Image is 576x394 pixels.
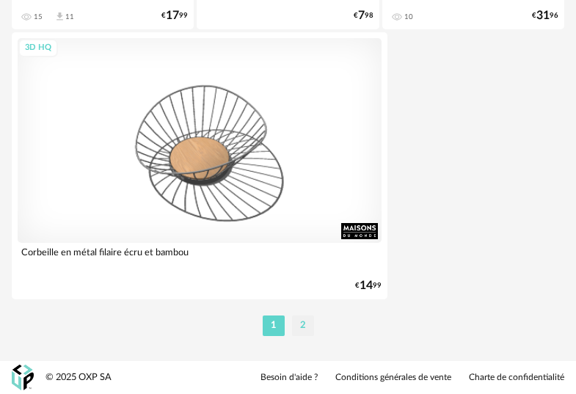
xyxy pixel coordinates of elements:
span: 17 [166,11,179,21]
a: Charte de confidentialité [469,372,564,384]
span: 7 [358,11,365,21]
div: Corbeille en métal filaire écru et bambou [18,243,382,272]
a: Besoin d'aide ? [260,372,318,384]
span: 31 [536,11,550,21]
div: 15 [34,12,43,21]
a: Conditions générales de vente [335,372,451,384]
li: 1 [263,315,285,336]
div: 3D HQ [18,39,58,57]
div: € 99 [161,11,188,21]
div: 11 [65,12,74,21]
div: 10 [404,12,413,21]
div: € 99 [355,281,382,291]
span: 14 [360,281,373,291]
img: OXP [12,365,34,390]
div: € 96 [532,11,558,21]
span: Download icon [54,11,65,22]
li: 2 [292,315,314,336]
div: © 2025 OXP SA [45,371,112,384]
div: € 98 [354,11,373,21]
a: 3D HQ Corbeille en métal filaire écru et bambou €1499 [12,32,387,299]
